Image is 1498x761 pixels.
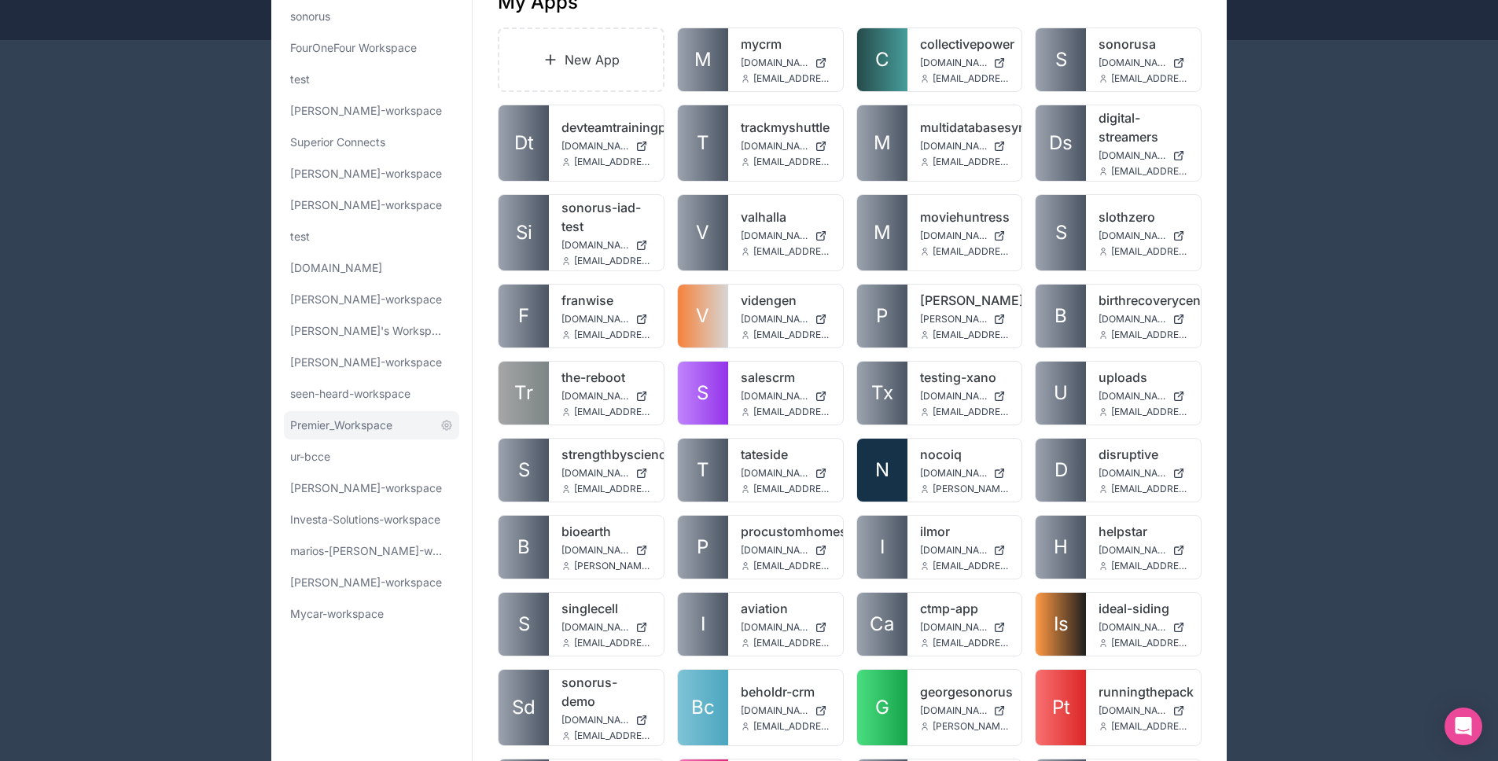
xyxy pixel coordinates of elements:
[1099,445,1188,464] a: disruptive
[284,97,459,125] a: [PERSON_NAME]-workspace
[933,329,1010,341] span: [EMAIL_ADDRESS][DOMAIN_NAME]
[284,474,459,502] a: [PERSON_NAME]-workspace
[1099,390,1166,403] span: [DOMAIN_NAME]
[741,467,830,480] a: [DOMAIN_NAME]
[514,131,534,156] span: Dt
[1055,220,1067,245] span: S
[920,140,988,153] span: [DOMAIN_NAME]
[933,483,1010,495] span: [PERSON_NAME][EMAIL_ADDRESS][DOMAIN_NAME]
[284,285,459,314] a: [PERSON_NAME]-workspace
[691,695,715,720] span: Bc
[561,621,629,634] span: [DOMAIN_NAME]
[701,612,705,637] span: I
[678,28,728,91] a: M
[920,599,1010,618] a: ctmp-app
[561,368,651,387] a: the-reboot
[284,191,459,219] a: [PERSON_NAME]-workspace
[284,34,459,62] a: FourOneFour Workspace
[920,140,1010,153] a: [DOMAIN_NAME]
[920,544,1010,557] a: [DOMAIN_NAME]
[284,411,459,439] a: Premier_Workspace
[678,285,728,347] a: V
[284,505,459,534] a: Investa-Solutions-workspace
[1111,329,1188,341] span: [EMAIL_ADDRESS][DOMAIN_NAME]
[290,606,384,622] span: Mycar-workspace
[499,362,549,425] a: Tr
[1054,380,1068,406] span: U
[741,118,830,137] a: trackmyshuttle
[561,522,651,541] a: bioearth
[753,329,830,341] span: [EMAIL_ADDRESS][DOMAIN_NAME]
[1036,28,1086,91] a: S
[875,47,889,72] span: C
[561,544,629,557] span: [DOMAIN_NAME]
[678,195,728,270] a: V
[920,57,1010,69] a: [DOMAIN_NAME]
[920,368,1010,387] a: testing-xano
[741,230,808,242] span: [DOMAIN_NAME]
[1099,291,1188,310] a: birthrecoverycenter
[741,390,808,403] span: [DOMAIN_NAME]
[1099,208,1188,226] a: slothzero
[561,239,629,252] span: [DOMAIN_NAME]
[290,417,392,433] span: Premier_Workspace
[920,445,1010,464] a: nocoiq
[876,303,888,329] span: P
[1445,708,1482,745] div: Open Intercom Messenger
[857,105,907,181] a: M
[499,105,549,181] a: Dt
[561,714,651,726] a: [DOMAIN_NAME]
[697,380,709,406] span: S
[1099,368,1188,387] a: uploads
[561,467,651,480] a: [DOMAIN_NAME]
[561,544,651,557] a: [DOMAIN_NAME]
[741,704,830,717] a: [DOMAIN_NAME]
[753,720,830,733] span: [EMAIL_ADDRESS][DOMAIN_NAME]
[574,406,651,418] span: [EMAIL_ADDRESS][DOMAIN_NAME]
[290,103,442,119] span: [PERSON_NAME]-workspace
[871,380,893,406] span: Tx
[920,313,1010,325] a: [PERSON_NAME][DOMAIN_NAME]
[920,230,988,242] span: [DOMAIN_NAME]
[1099,467,1166,480] span: [DOMAIN_NAME]
[1052,695,1070,720] span: Pt
[290,166,442,182] span: [PERSON_NAME]-workspace
[1055,47,1067,72] span: S
[512,695,536,720] span: Sd
[284,65,459,94] a: test
[574,730,651,742] span: [EMAIL_ADDRESS][DOMAIN_NAME]
[561,313,629,325] span: [DOMAIN_NAME]
[284,348,459,377] a: [PERSON_NAME]-workspace
[933,72,1010,85] span: [EMAIL_ADDRESS][DOMAIN_NAME]
[678,362,728,425] a: S
[1099,544,1188,557] a: [DOMAIN_NAME]
[284,222,459,251] a: test
[697,458,709,483] span: T
[1099,467,1188,480] a: [DOMAIN_NAME]
[561,467,629,480] span: [DOMAIN_NAME]
[284,160,459,188] a: [PERSON_NAME]-workspace
[696,303,709,329] span: V
[499,439,549,502] a: S
[1099,149,1166,162] span: [DOMAIN_NAME]
[933,560,1010,572] span: [EMAIL_ADDRESS][DOMAIN_NAME]
[290,575,442,590] span: [PERSON_NAME]-workspace
[290,386,410,402] span: seen-heard-workspace
[753,406,830,418] span: [EMAIL_ADDRESS][DOMAIN_NAME]
[678,439,728,502] a: T
[284,254,459,282] a: [DOMAIN_NAME]
[290,229,310,244] span: test
[1054,535,1068,560] span: H
[933,156,1010,168] span: [EMAIL_ADDRESS][DOMAIN_NAME]
[678,516,728,579] a: P
[696,220,709,245] span: V
[290,355,442,370] span: [PERSON_NAME]-workspace
[290,543,447,559] span: marios-[PERSON_NAME]-workspace
[741,291,830,310] a: videngen
[290,134,385,150] span: Superior Connects
[920,682,1010,701] a: georgesonorus
[678,593,728,656] a: I
[857,285,907,347] a: P
[741,140,808,153] span: [DOMAIN_NAME]
[290,260,382,276] span: [DOMAIN_NAME]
